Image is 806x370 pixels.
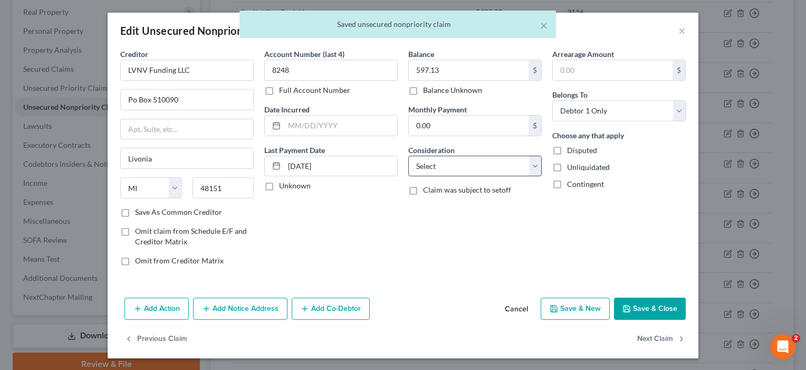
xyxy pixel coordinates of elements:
[292,298,370,320] button: Add Co-Debtor
[567,179,604,188] span: Contingent
[264,145,325,156] label: Last Payment Date
[552,90,588,99] span: Belongs To
[248,19,548,30] div: Saved unsecured nonpriority claim
[673,60,685,80] div: $
[408,49,434,60] label: Balance
[552,49,614,60] label: Arrearage Amount
[541,298,610,320] button: Save & New
[279,85,350,96] label: Full Account Number
[135,207,222,217] label: Save As Common Creditor
[120,50,148,59] span: Creditor
[279,181,311,191] label: Unknown
[120,60,254,81] input: Search creditor by name...
[567,146,597,155] span: Disputed
[121,148,253,168] input: Enter city...
[567,163,610,172] span: Unliquidated
[529,60,541,80] div: $
[135,256,224,265] span: Omit from Creditor Matrix
[637,328,686,350] button: Next Claim
[423,185,511,194] span: Claim was subject to setoff
[409,60,529,80] input: 0.00
[408,145,455,156] label: Consideration
[408,104,467,115] label: Monthly Payment
[121,119,253,139] input: Apt, Suite, etc...
[614,298,686,320] button: Save & Close
[284,156,397,176] input: MM/DD/YYYY
[423,85,482,96] label: Balance Unknown
[264,104,310,115] label: Date Incurred
[552,130,624,141] label: Choose any that apply
[124,298,189,320] button: Add Action
[121,90,253,110] input: Enter address...
[409,116,529,136] input: 0.00
[770,334,795,359] iframe: Intercom live chat
[264,49,344,60] label: Account Number (last 4)
[792,334,800,343] span: 2
[193,298,287,320] button: Add Notice Address
[124,328,187,350] button: Previous Claim
[496,299,536,320] button: Cancel
[553,60,673,80] input: 0.00
[284,116,397,136] input: MM/DD/YYYY
[135,226,247,246] span: Omit claim from Schedule E/F and Creditor Matrix
[540,19,548,32] button: ×
[529,116,541,136] div: $
[193,177,254,198] input: Enter zip...
[264,60,398,81] input: XXXX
